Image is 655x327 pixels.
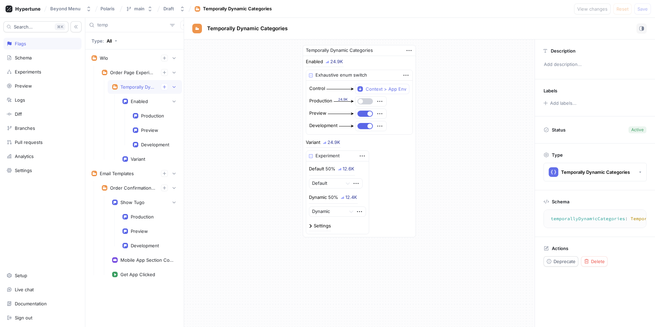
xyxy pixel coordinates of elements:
p: Dynamic [309,194,327,201]
a: Documentation [3,298,82,309]
div: Development [141,142,169,147]
div: Preview [131,228,148,234]
span: Temporally Dynamic Categories [207,26,288,31]
div: Mobile App Section Content [120,257,175,263]
p: Add description... [541,59,649,70]
div: Temporally Dynamic Categories [203,5,272,12]
div: 24.9K [327,140,340,145]
div: Sign out [15,315,32,320]
div: Settings [15,168,32,173]
div: Add labels... [550,101,577,105]
p: Description [551,48,576,54]
div: Show Tugo [120,200,144,205]
button: Temporally Dynamic Categories [544,163,647,181]
span: Delete [591,259,605,263]
span: Deprecate [554,259,576,263]
p: Schema [552,199,569,204]
div: 50% [325,167,335,171]
button: Type: All [89,35,120,47]
div: Temporally Dynamic Categories [561,169,630,175]
p: Type [552,152,563,158]
div: 12.4K [345,195,357,200]
div: Context > App Env [366,86,406,92]
div: Variant [131,156,145,162]
div: Enabled [306,59,323,64]
div: Preview [141,127,158,133]
div: K [55,23,65,30]
button: Search...K [3,21,68,32]
p: Type: [92,38,104,44]
div: Schema [15,55,32,60]
span: Reset [616,7,629,11]
div: Settings [314,224,331,228]
div: Analytics [15,154,34,159]
button: Beyond Menu [47,3,94,14]
div: Preview [15,83,32,89]
span: Save [637,7,648,11]
div: Experiments [15,69,41,75]
button: Add labels... [541,99,578,108]
button: Reset [613,3,632,14]
button: main [123,3,155,14]
div: Setup [15,273,27,278]
div: Development [309,122,337,129]
div: Wlo [100,55,108,61]
p: Default [309,166,324,172]
span: View changes [577,7,608,11]
div: All [107,38,112,44]
div: Production [141,113,164,119]
button: View changes [574,3,611,14]
div: Order Page Experiments [110,70,155,75]
div: Order Confirmation Email [110,185,155,191]
div: Production [309,98,332,104]
div: Active [631,127,644,133]
p: Labels [544,88,557,93]
div: 24.9K [334,97,352,102]
span: Polaris [100,6,115,11]
div: Get App Clicked [120,272,155,277]
div: Logs [15,97,25,103]
div: Branches [15,125,35,131]
div: Experiment [315,153,340,159]
button: Deprecate [544,256,578,267]
div: Control [309,85,325,92]
div: Exhaustive enum switch [315,72,367,79]
div: Production [131,214,154,219]
div: Temporally Dynamic Categories [120,84,155,90]
p: Actions [552,246,568,251]
div: Beyond Menu [50,6,80,12]
div: Diff [15,111,22,117]
button: Save [634,3,651,14]
input: Search... [97,22,167,29]
div: main [134,6,144,12]
div: Temporally Dynamic Categories [306,47,373,54]
div: Email Templates [100,171,134,176]
div: 12.6K [343,167,354,171]
div: Draft [163,6,174,12]
div: Live chat [15,287,34,292]
div: Enabled [131,99,148,104]
p: Status [552,125,566,135]
div: Preview [309,110,326,117]
div: 24.9K [330,59,343,64]
button: Delete [581,256,608,267]
div: Documentation [15,301,47,306]
span: Search... [14,25,33,29]
div: Variant [306,140,320,145]
div: Development [131,243,159,248]
div: Pull requests [15,139,43,145]
button: Draft [161,3,188,14]
div: Flags [15,41,26,46]
button: Context > App Env [355,84,409,94]
div: 50% [328,195,338,200]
